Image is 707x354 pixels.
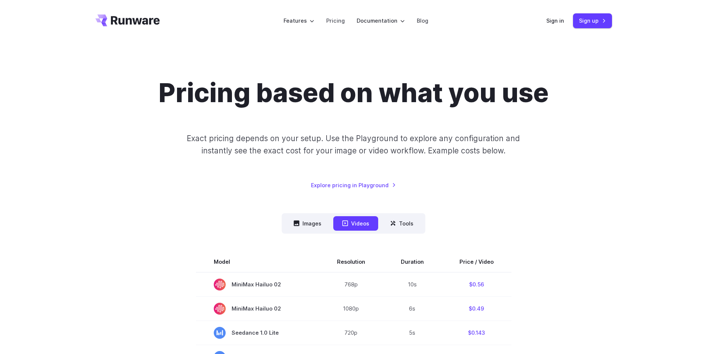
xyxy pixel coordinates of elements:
td: $0.49 [442,296,511,321]
p: Exact pricing depends on your setup. Use the Playground to explore any configuration and instantl... [173,132,534,157]
td: 1080p [319,296,383,321]
td: 5s [383,321,442,345]
td: 768p [319,272,383,297]
a: Go to / [95,14,160,26]
a: Sign up [573,13,612,28]
th: Duration [383,251,442,272]
label: Documentation [357,16,405,25]
button: Tools [381,216,422,231]
td: $0.143 [442,321,511,345]
th: Price / Video [442,251,511,272]
a: Explore pricing in Playground [311,181,396,189]
span: MiniMax Hailuo 02 [214,303,301,315]
span: Seedance 1.0 Lite [214,327,301,339]
span: MiniMax Hailuo 02 [214,279,301,290]
button: Videos [333,216,378,231]
a: Pricing [326,16,345,25]
a: Sign in [546,16,564,25]
th: Model [196,251,319,272]
td: 10s [383,272,442,297]
td: 6s [383,296,442,321]
button: Images [285,216,330,231]
td: $0.56 [442,272,511,297]
label: Features [284,16,314,25]
h1: Pricing based on what you use [158,77,549,108]
th: Resolution [319,251,383,272]
td: 720p [319,321,383,345]
a: Blog [417,16,428,25]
